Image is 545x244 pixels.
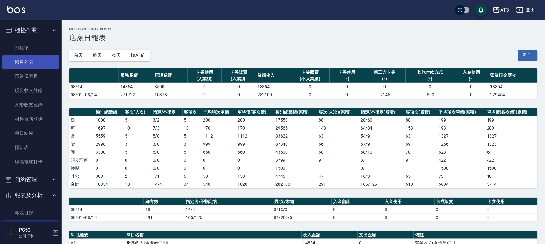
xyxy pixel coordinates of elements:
[183,140,202,148] td: 3
[7,6,25,13] img: Logo
[383,213,435,221] td: 0
[201,108,236,116] th: 平均項次單價
[292,69,328,76] div: 卡券販賣
[407,76,453,82] div: (-)
[486,198,538,206] th: 卡券使用
[290,91,330,99] td: 0
[256,83,290,91] td: 18354
[2,126,59,140] a: 每日結帳
[94,116,123,124] td: 1000
[188,91,222,99] td: 0
[94,140,123,148] td: 2998
[69,34,538,42] h3: 店家日報表
[184,213,272,221] td: 165/126
[514,4,538,16] button: 登出
[201,164,236,172] td: 0
[2,140,59,155] a: 排班表
[69,172,94,180] td: 其它
[317,108,359,116] th: 客次(人次)(累積)
[435,205,486,213] td: 0
[236,180,274,188] td: 1020
[404,156,437,164] td: 9
[489,68,538,83] th: 營業現金應收
[223,69,254,76] div: 卡券販賣
[5,227,17,239] img: Person
[435,198,486,206] th: 卡券販賣
[88,50,107,61] button: 昨天
[189,69,220,76] div: 卡券使用
[404,180,437,188] td: 518
[256,68,290,83] th: 業績收入
[184,205,272,213] td: 14/4
[2,172,59,188] button: 預約管理
[317,164,359,172] td: 1
[317,148,359,156] td: 68
[489,83,538,91] td: 18354
[69,213,144,221] td: 08/01 - 08/14
[151,116,183,124] td: 3 / 2
[359,116,404,124] td: 28 / 60
[317,172,359,180] td: 47
[123,108,151,116] th: 客次(人次)
[404,140,437,148] td: 69
[236,164,274,172] td: 0
[274,164,317,172] td: 1500
[69,164,94,172] td: 接髮
[69,231,125,239] th: 科目編號
[317,132,359,140] td: 63
[201,116,236,124] td: 200
[2,41,59,55] a: 打帳單
[69,156,94,164] td: 頭皮理療
[151,140,183,148] td: 3 / 0
[437,108,485,116] th: 平均項次單價(累積)
[236,108,274,116] th: 單均價(客次價)
[490,4,511,16] button: AT3
[485,124,538,132] td: 200
[201,180,236,188] td: 540
[404,132,437,140] td: 63
[236,172,274,180] td: 150
[183,124,202,132] td: 10
[406,83,454,91] td: 0
[437,180,485,188] td: 5604
[69,132,94,140] td: 燙
[236,156,274,164] td: 0
[359,132,404,140] td: 54 / 9
[272,205,332,213] td: 3/15/0
[69,68,538,99] table: a dense table
[125,231,302,239] th: 科目名稱
[201,148,236,156] td: 660
[153,68,187,83] th: 店販業績
[19,233,50,239] p: 公司打卡
[359,172,404,180] td: 16 / 31
[485,180,538,188] td: 5714
[2,112,59,126] a: 材料自購登錄
[437,156,485,164] td: 422
[485,148,538,156] td: 641
[332,205,383,213] td: 0
[383,198,435,206] th: 入金使用
[456,76,487,82] div: (-)
[274,124,317,132] td: 29565
[317,124,359,132] td: 148
[364,91,406,99] td: -2146
[437,148,485,156] td: 623
[236,124,274,132] td: 170
[359,140,404,148] td: 57 / 9
[123,172,151,180] td: 2
[183,180,202,188] td: 34
[69,205,144,213] td: 08/14
[69,148,94,156] td: 護
[123,148,151,156] td: 5
[518,50,538,61] button: 列印
[201,172,236,180] td: 50
[359,108,404,116] th: 指定/不指定(累積)
[201,140,236,148] td: 999
[94,132,123,140] td: 5559
[151,164,183,172] td: 0 / 0
[359,124,404,132] td: 64 / 84
[454,91,489,99] td: 0
[290,83,330,91] td: 0
[2,187,59,203] button: 報表及分析
[188,83,222,91] td: 0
